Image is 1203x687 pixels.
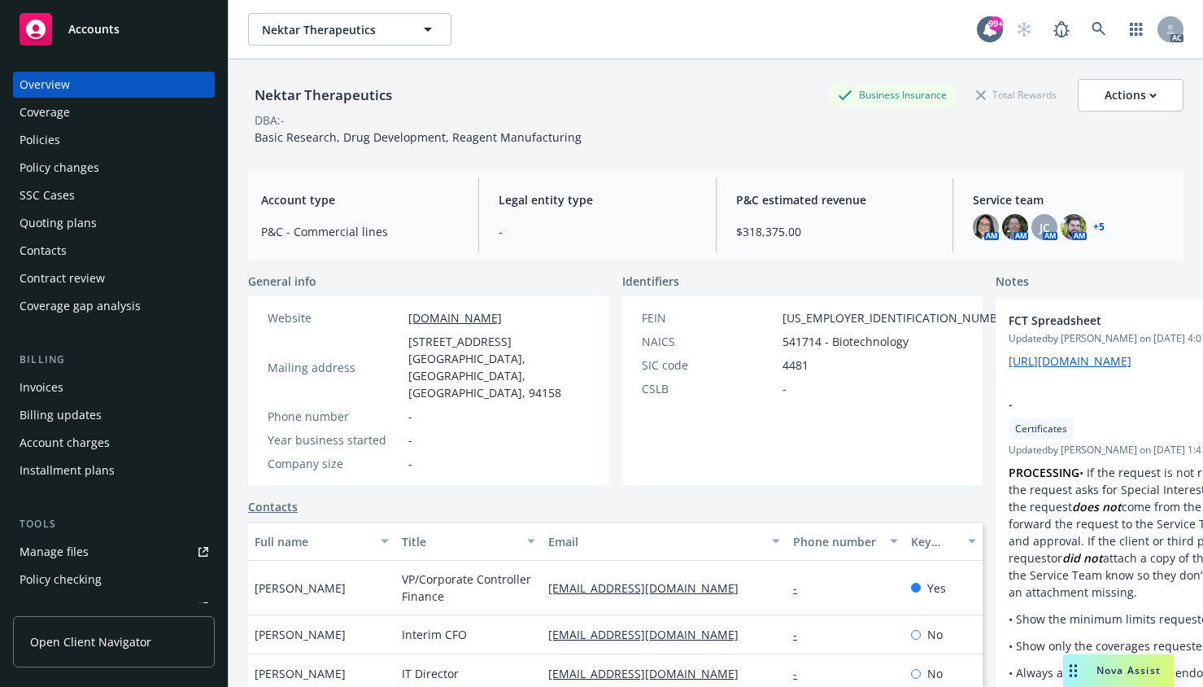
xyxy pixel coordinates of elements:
[973,214,999,240] img: photo
[20,539,89,565] div: Manage files
[499,191,696,208] span: Legal entity type
[736,223,934,240] span: $318,375.00
[395,522,543,561] button: Title
[793,627,810,642] a: -
[20,99,70,125] div: Coverage
[968,85,1065,105] div: Total Rewards
[13,72,215,98] a: Overview
[13,457,215,484] a: Installment plans
[927,626,943,643] span: No
[20,265,105,291] div: Contract review
[13,567,215,593] a: Policy checking
[268,431,402,449] div: Year business started
[13,265,215,291] a: Contract review
[255,665,346,682] span: [PERSON_NAME]
[13,374,215,400] a: Invoices
[408,408,412,425] span: -
[248,498,298,515] a: Contacts
[1096,663,1161,677] span: Nova Assist
[248,85,399,106] div: Nektar Therapeutics
[255,533,371,550] div: Full name
[408,431,412,449] span: -
[13,402,215,428] a: Billing updates
[830,85,955,105] div: Business Insurance
[402,665,459,682] span: IT Director
[402,571,536,605] span: VP/Corporate Controller Finance
[548,627,752,642] a: [EMAIL_ADDRESS][DOMAIN_NAME]
[408,455,412,472] span: -
[1015,422,1067,436] span: Certificates
[927,580,946,597] span: Yes
[973,191,1170,208] span: Service team
[642,333,776,350] div: NAICS
[248,273,316,290] span: General info
[542,522,787,561] button: Email
[255,129,582,145] span: Basic Research, Drug Development, Reagent Manufacturing
[20,72,70,98] div: Overview
[20,293,141,319] div: Coverage gap analysis
[1061,214,1087,240] img: photo
[20,238,67,264] div: Contacts
[13,352,215,368] div: Billing
[548,666,752,681] a: [EMAIL_ADDRESS][DOMAIN_NAME]
[622,273,679,290] span: Identifiers
[248,522,395,561] button: Full name
[782,333,909,350] span: 541714 - Biotechnology
[911,533,958,550] div: Key contact
[268,408,402,425] div: Phone number
[20,210,97,236] div: Quoting plans
[1009,465,1079,480] strong: PROCESSING
[13,539,215,565] a: Manage files
[20,155,99,181] div: Policy changes
[13,127,215,153] a: Policies
[13,594,215,620] a: Manage exposures
[20,182,75,208] div: SSC Cases
[1002,214,1028,240] img: photo
[793,666,810,681] a: -
[782,380,787,397] span: -
[1008,13,1040,46] a: Start snowing
[1063,654,1083,687] div: Drag to move
[1105,80,1157,111] div: Actions
[20,402,102,428] div: Billing updates
[20,127,60,153] div: Policies
[1078,79,1183,112] button: Actions
[793,533,879,550] div: Phone number
[13,516,215,532] div: Tools
[268,309,402,326] div: Website
[68,23,120,36] span: Accounts
[402,533,518,550] div: Title
[1083,13,1115,46] a: Search
[499,223,696,240] span: -
[988,16,1003,31] div: 99+
[268,359,402,376] div: Mailing address
[13,155,215,181] a: Policy changes
[782,357,809,374] span: 4481
[642,357,776,374] div: SIC code
[255,580,346,597] span: [PERSON_NAME]
[1062,550,1103,566] em: did not
[402,626,467,643] span: Interim CFO
[782,309,1015,326] span: [US_EMPLOYER_IDENTIFICATION_NUMBER]
[1093,222,1105,232] a: +5
[20,430,110,456] div: Account charges
[408,333,590,401] span: [STREET_ADDRESS] [GEOGRAPHIC_DATA], [GEOGRAPHIC_DATA], [GEOGRAPHIC_DATA], 94158
[13,293,215,319] a: Coverage gap analysis
[1009,353,1131,369] a: [URL][DOMAIN_NAME]
[13,430,215,456] a: Account charges
[13,210,215,236] a: Quoting plans
[248,13,451,46] button: Nektar Therapeutics
[787,522,904,561] button: Phone number
[13,99,215,125] a: Coverage
[1072,499,1122,514] em: does not
[1040,219,1050,236] span: JC
[927,665,943,682] span: No
[793,580,810,596] a: -
[13,182,215,208] a: SSC Cases
[13,7,215,52] a: Accounts
[20,374,63,400] div: Invoices
[20,567,102,593] div: Policy checking
[13,238,215,264] a: Contacts
[261,191,459,208] span: Account type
